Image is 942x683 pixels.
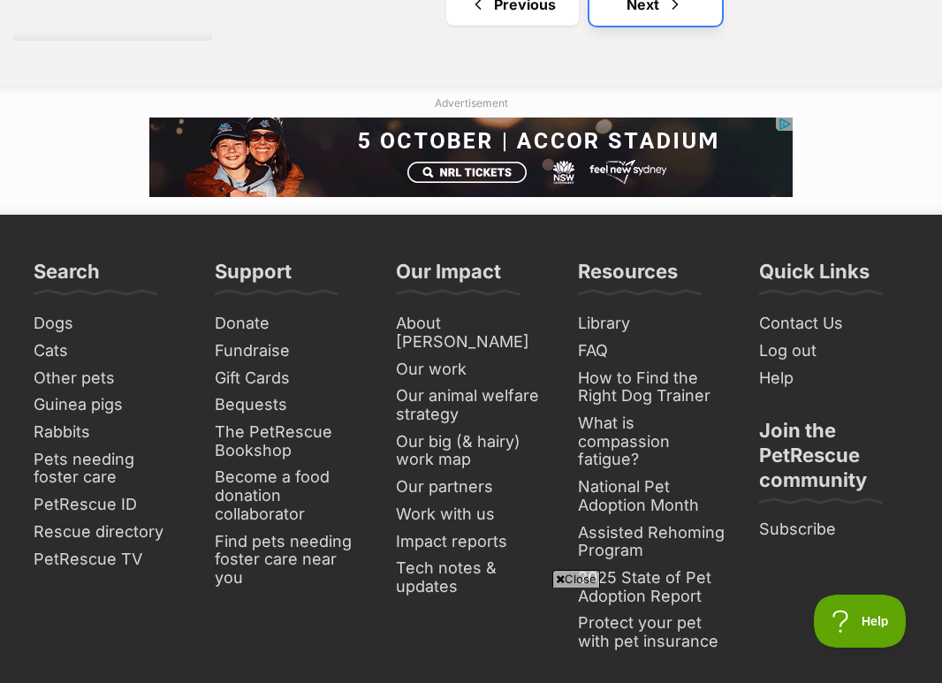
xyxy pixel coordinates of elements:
a: Rescue directory [27,519,190,546]
a: Our work [389,356,552,383]
a: Fundraise [208,338,371,365]
a: Guinea pigs [27,391,190,419]
iframe: Help Scout Beacon - Open [814,595,907,648]
a: 2025 State of Pet Adoption Report [571,565,734,610]
a: Rabbits [27,419,190,446]
a: FAQ [571,338,734,365]
a: Become a food donation collaborator [208,464,371,527]
a: Bequests [208,391,371,419]
h3: Join the PetRescue community [759,418,908,503]
a: Cats [27,338,190,365]
a: Work with us [389,501,552,528]
a: The PetRescue Bookshop [208,419,371,464]
a: Our partners [389,474,552,501]
a: Log out [752,338,915,365]
h3: Support [215,259,292,294]
a: Gift Cards [208,365,371,392]
a: Tech notes & updates [389,555,552,600]
a: Donate [208,310,371,338]
a: Contact Us [752,310,915,338]
h3: Our Impact [396,259,501,294]
a: How to Find the Right Dog Trainer [571,365,734,410]
a: What is compassion fatigue? [571,410,734,474]
iframe: Advertisement [149,595,793,674]
a: About [PERSON_NAME] [389,310,552,355]
a: Our animal welfare strategy [389,383,552,428]
a: Assisted Rehoming Program [571,520,734,565]
a: Find pets needing foster care near you [208,528,371,592]
a: PetRescue TV [27,546,190,573]
a: PetRescue ID [27,491,190,519]
a: Library [571,310,734,338]
span: Close [552,570,600,588]
a: Impact reports [389,528,552,556]
a: Other pets [27,365,190,392]
h3: Search [34,259,100,294]
a: Pets needing foster care [27,446,190,491]
iframe: Advertisement [149,118,793,197]
a: Our big (& hairy) work map [389,429,552,474]
h3: Resources [578,259,678,294]
img: get [2,1,14,13]
a: National Pet Adoption Month [571,474,734,519]
h3: Quick Links [759,259,870,294]
a: Dogs [27,310,190,338]
a: Subscribe [752,516,915,543]
a: Help [752,365,915,392]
